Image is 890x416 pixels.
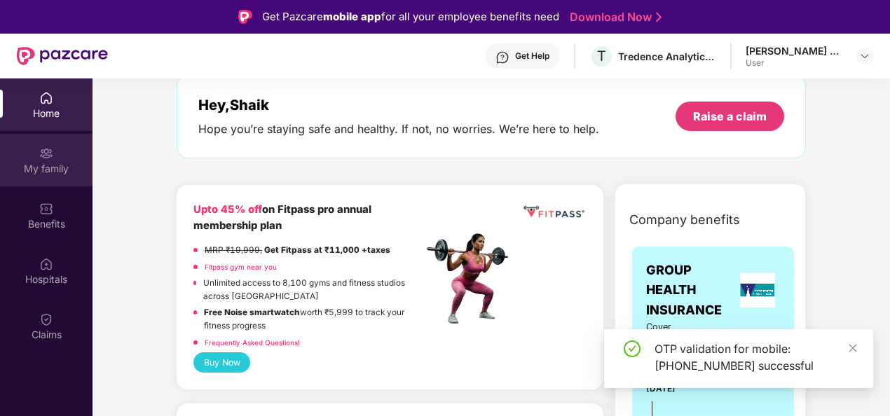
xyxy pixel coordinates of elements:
[193,203,371,232] b: on Fitpass pro annual membership plan
[629,210,740,230] span: Company benefits
[204,307,300,317] strong: Free Noise smartwatch
[205,338,300,347] a: Frequently Asked Questions!
[618,50,716,63] div: Tredence Analytics Solutions Private Limited
[193,352,250,373] button: Buy Now
[746,44,844,57] div: [PERSON_NAME] Md [PERSON_NAME]
[570,10,657,25] a: Download Now
[597,48,606,64] span: T
[646,261,734,320] span: GROUP HEALTH INSURANCE
[203,277,423,303] p: Unlimited access to 8,100 gyms and fitness studios across [GEOGRAPHIC_DATA]
[205,263,277,271] a: Fitpass gym near you
[39,202,53,216] img: svg+xml;base64,PHN2ZyBpZD0iQmVuZWZpdHMiIHhtbG5zPSJodHRwOi8vd3d3LnczLm9yZy8yMDAwL3N2ZyIgd2lkdGg9Ij...
[39,146,53,160] img: svg+xml;base64,PHN2ZyB3aWR0aD0iMjAiIGhlaWdodD0iMjAiIHZpZXdCb3g9IjAgMCAyMCAyMCIgZmlsbD0ibm9uZSIgeG...
[262,8,559,25] div: Get Pazcare for all your employee benefits need
[740,273,775,307] img: insurerLogo
[198,122,599,137] div: Hope you’re staying safe and healthy. If not, no worries. We’re here to help.
[193,203,262,216] b: Upto 45% off
[39,91,53,105] img: svg+xml;base64,PHN2ZyBpZD0iSG9tZSIgeG1sbnM9Imh0dHA6Ly93d3cudzMub3JnLzIwMDAvc3ZnIiB3aWR0aD0iMjAiIG...
[693,109,767,124] div: Raise a claim
[423,230,521,328] img: fpp.png
[39,312,53,326] img: svg+xml;base64,PHN2ZyBpZD0iQ2xhaW0iIHhtbG5zPSJodHRwOi8vd3d3LnczLm9yZy8yMDAwL3N2ZyIgd2lkdGg9IjIwIi...
[624,340,641,357] span: check-circle
[323,10,381,23] strong: mobile app
[238,10,252,24] img: Logo
[495,50,509,64] img: svg+xml;base64,PHN2ZyBpZD0iSGVscC0zMngzMiIgeG1sbnM9Imh0dHA6Ly93d3cudzMub3JnLzIwMDAvc3ZnIiB3aWR0aD...
[859,50,870,62] img: svg+xml;base64,PHN2ZyBpZD0iRHJvcGRvd24tMzJ4MzIiIHhtbG5zPSJodHRwOi8vd3d3LnczLm9yZy8yMDAwL3N2ZyIgd2...
[39,257,53,271] img: svg+xml;base64,PHN2ZyBpZD0iSG9zcGl0YWxzIiB4bWxucz0iaHR0cDovL3d3dy53My5vcmcvMjAwMC9zdmciIHdpZHRoPS...
[848,343,858,353] span: close
[264,245,390,255] strong: Get Fitpass at ₹11,000 +taxes
[204,306,423,332] p: worth ₹5,999 to track your fitness progress
[205,245,262,255] del: MRP ₹19,999,
[746,57,844,69] div: User
[655,340,856,374] div: OTP validation for mobile: [PHONE_NUMBER] successful
[515,50,549,62] div: Get Help
[656,10,662,25] img: Stroke
[198,97,599,113] div: Hey, Shaik
[521,202,587,222] img: fppp.png
[17,47,108,65] img: New Pazcare Logo
[646,320,696,334] span: Cover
